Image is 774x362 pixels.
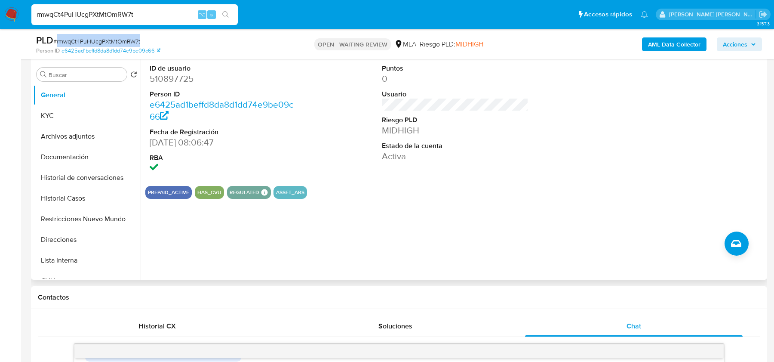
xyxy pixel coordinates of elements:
[61,47,160,55] a: e6425ad1beffd8da8d1dd74e9be09c66
[757,20,770,27] span: 3.157.3
[382,150,528,162] dd: Activa
[584,10,632,19] span: Accesos rápidos
[382,73,528,85] dd: 0
[49,71,123,79] input: Buscar
[53,37,140,46] span: # rmwqCt4PuHUcgPXtMtOmRW7t
[150,136,296,149] dd: [DATE] 08:06:47
[382,141,528,151] dt: Estado de la cuenta
[33,85,141,105] button: General
[33,271,141,291] button: CVU
[40,71,47,78] button: Buscar
[33,167,141,188] button: Historial de conversaciones
[420,40,483,49] span: Riesgo PLD:
[31,9,238,20] input: Buscar usuario o caso...
[382,115,528,125] dt: Riesgo PLD
[150,73,296,85] dd: 510897725
[382,124,528,136] dd: MIDHIGH
[642,37,706,51] button: AML Data Collector
[394,40,416,49] div: MLA
[382,64,528,73] dt: Puntos
[723,37,747,51] span: Acciones
[33,209,141,229] button: Restricciones Nuevo Mundo
[33,250,141,271] button: Lista Interna
[199,10,205,19] span: ⌥
[36,33,53,47] b: PLD
[217,9,234,21] button: search-icon
[150,127,296,137] dt: Fecha de Registración
[210,10,213,19] span: s
[130,71,137,80] button: Volver al orden por defecto
[90,350,236,358] div: Mi contador ya me está preparando todo para presentar
[641,11,648,18] a: Notificaciones
[138,321,176,331] span: Historial CX
[150,64,296,73] dt: ID de usuario
[38,293,760,302] h1: Contactos
[648,37,700,51] b: AML Data Collector
[150,90,296,99] dt: Person ID
[455,39,483,49] span: MIDHIGH
[33,147,141,167] button: Documentación
[627,321,641,331] span: Chat
[314,38,391,50] p: OPEN - WAITING REVIEW
[33,105,141,126] button: KYC
[33,188,141,209] button: Historial Casos
[669,10,756,19] p: magali.barcan@mercadolibre.com
[36,47,60,55] b: Person ID
[33,126,141,147] button: Archivos adjuntos
[717,37,762,51] button: Acciones
[150,98,293,123] a: e6425ad1beffd8da8d1dd74e9be09c66
[33,229,141,250] button: Direcciones
[759,10,768,19] a: Salir
[150,153,296,163] dt: RBA
[382,90,528,99] dt: Usuario
[378,321,412,331] span: Soluciones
